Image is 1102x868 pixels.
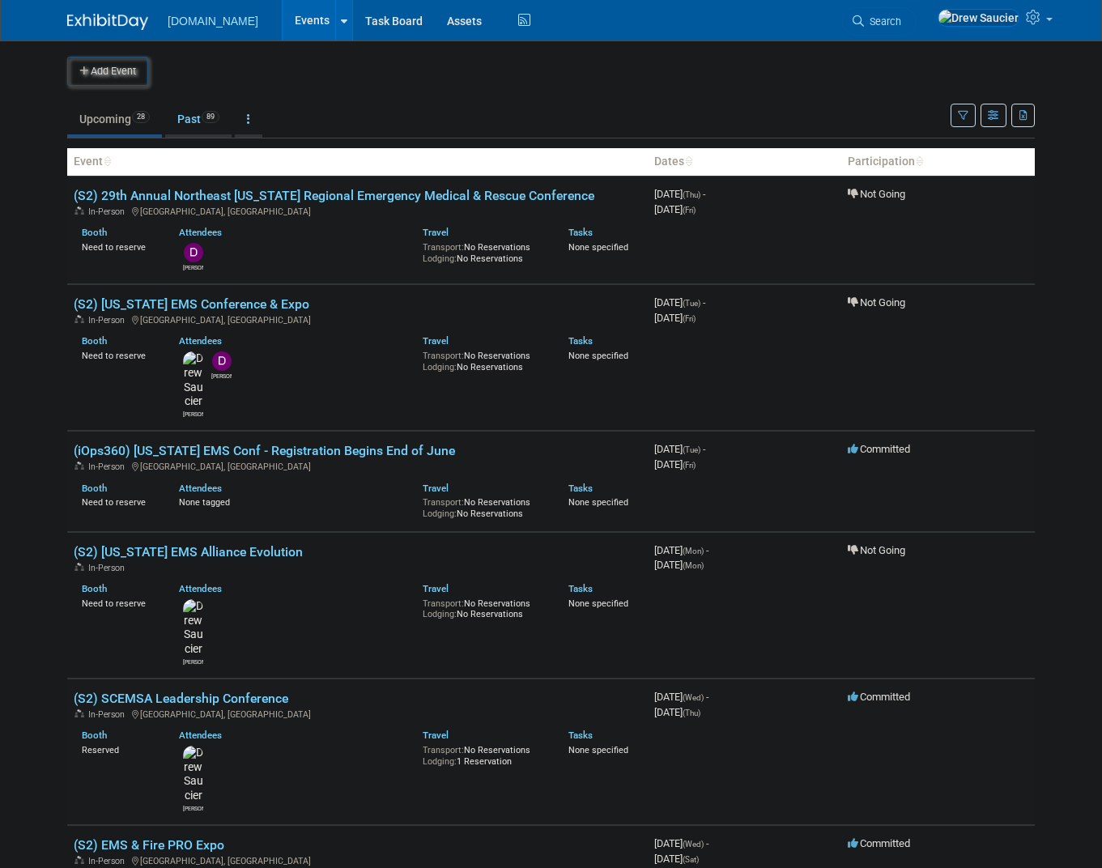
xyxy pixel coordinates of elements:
[184,243,203,262] img: Dave/Rob .
[165,104,232,134] a: Past89
[848,443,910,455] span: Committed
[654,312,696,324] span: [DATE]
[74,188,594,203] a: (S2) 29th Annual Northeast [US_STATE] Regional Emergency Medical & Rescue Conference
[683,693,704,702] span: (Wed)
[423,227,449,238] a: Travel
[654,296,705,308] span: [DATE]
[74,544,303,560] a: (S2) [US_STATE] EMS Alliance Evolution
[938,9,1019,27] img: Drew Saucier
[423,239,544,264] div: No Reservations No Reservations
[684,155,692,168] a: Sort by Start Date
[423,362,457,372] span: Lodging:
[179,494,410,508] div: None tagged
[683,855,699,864] span: (Sat)
[179,335,222,347] a: Attendees
[74,443,455,458] a: (iOps360) [US_STATE] EMS Conf - Registration Begins End of June
[423,494,544,519] div: No Reservations No Reservations
[423,508,457,519] span: Lodging:
[183,746,203,803] img: Drew Saucier
[74,691,288,706] a: (S2) SCEMSA Leadership Conference
[683,840,704,849] span: (Wed)
[848,188,905,200] span: Not Going
[88,462,130,472] span: In-Person
[706,544,708,556] span: -
[179,583,222,594] a: Attendees
[683,561,704,570] span: (Mon)
[168,15,258,28] span: [DOMAIN_NAME]
[683,445,700,454] span: (Tue)
[568,351,628,361] span: None specified
[648,148,841,176] th: Dates
[654,691,708,703] span: [DATE]
[683,461,696,470] span: (Fri)
[183,803,203,813] div: Drew Saucier
[423,745,464,755] span: Transport:
[654,443,705,455] span: [DATE]
[183,599,203,657] img: Drew Saucier
[132,111,150,123] span: 28
[654,458,696,470] span: [DATE]
[568,242,628,253] span: None specified
[915,155,923,168] a: Sort by Participation Type
[88,856,130,866] span: In-Person
[74,563,84,571] img: In-Person Event
[103,155,111,168] a: Sort by Event Name
[703,443,705,455] span: -
[683,547,704,555] span: (Mon)
[654,706,700,718] span: [DATE]
[88,709,130,720] span: In-Person
[841,148,1035,176] th: Participation
[212,351,232,371] img: Dave/Rob .
[82,335,107,347] a: Booth
[848,837,910,849] span: Committed
[423,742,544,767] div: No Reservations 1 Reservation
[706,837,708,849] span: -
[74,856,84,864] img: In-Person Event
[568,483,593,494] a: Tasks
[202,111,219,123] span: 89
[82,227,107,238] a: Booth
[654,203,696,215] span: [DATE]
[568,745,628,755] span: None specified
[88,315,130,325] span: In-Person
[683,206,696,215] span: (Fri)
[568,497,628,508] span: None specified
[82,347,155,362] div: Need to reserve
[179,730,222,741] a: Attendees
[74,459,641,472] div: [GEOGRAPHIC_DATA], [GEOGRAPHIC_DATA]
[423,595,544,620] div: No Reservations No Reservations
[82,595,155,610] div: Need to reserve
[74,837,224,853] a: (S2) EMS & Fire PRO Expo
[82,742,155,756] div: Reserved
[74,315,84,323] img: In-Person Event
[74,204,641,217] div: [GEOGRAPHIC_DATA], [GEOGRAPHIC_DATA]
[423,583,449,594] a: Travel
[183,262,203,272] div: Dave/Rob .
[423,351,464,361] span: Transport:
[74,707,641,720] div: [GEOGRAPHIC_DATA], [GEOGRAPHIC_DATA]
[74,296,309,312] a: (S2) [US_STATE] EMS Conference & Expo
[74,709,84,717] img: In-Person Event
[423,335,449,347] a: Travel
[82,239,155,253] div: Need to reserve
[842,7,917,36] a: Search
[67,148,648,176] th: Event
[82,494,155,508] div: Need to reserve
[74,206,84,215] img: In-Person Event
[654,559,704,571] span: [DATE]
[423,598,464,609] span: Transport:
[568,227,593,238] a: Tasks
[423,253,457,264] span: Lodging:
[211,371,232,381] div: Dave/Rob .
[183,409,203,419] div: Drew Saucier
[568,730,593,741] a: Tasks
[74,853,641,866] div: [GEOGRAPHIC_DATA], [GEOGRAPHIC_DATA]
[848,296,905,308] span: Not Going
[82,583,107,594] a: Booth
[654,837,708,849] span: [DATE]
[423,497,464,508] span: Transport:
[568,335,593,347] a: Tasks
[683,299,700,308] span: (Tue)
[88,206,130,217] span: In-Person
[703,296,705,308] span: -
